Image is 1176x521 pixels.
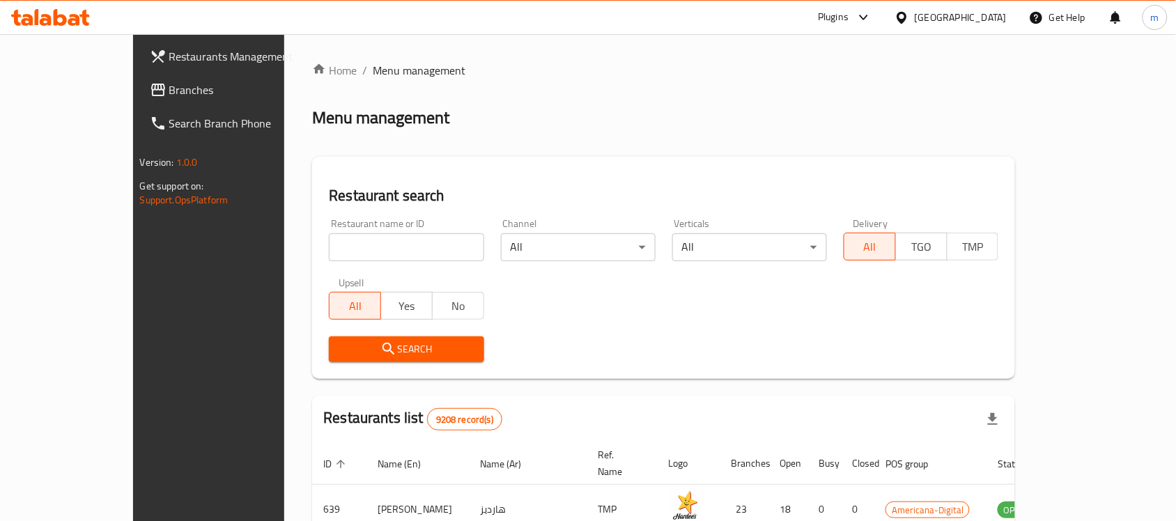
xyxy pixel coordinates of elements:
th: Busy [807,442,841,485]
button: TGO [895,233,947,260]
span: No [438,296,479,316]
span: All [850,237,890,257]
label: Delivery [853,219,888,228]
span: Ref. Name [598,446,640,480]
a: Support.OpsPlatform [140,191,229,209]
span: 1.0.0 [176,153,198,171]
span: Name (Ar) [480,456,539,472]
li: / [362,62,367,79]
h2: Restaurant search [329,185,998,206]
a: Home [312,62,357,79]
button: All [844,233,896,260]
span: TMP [953,237,993,257]
nav: breadcrumb [312,62,1015,79]
th: Branches [720,442,768,485]
span: All [335,296,376,316]
span: TGO [902,237,942,257]
div: Plugins [818,9,849,26]
button: TMP [947,233,999,260]
a: Branches [139,73,330,107]
span: Menu management [373,62,465,79]
span: OPEN [998,502,1032,518]
span: Name (En) [378,456,439,472]
a: Restaurants Management [139,40,330,73]
div: Export file [976,403,1009,436]
span: m [1151,10,1159,25]
span: Get support on: [140,177,204,195]
span: Version: [140,153,174,171]
div: [GEOGRAPHIC_DATA] [915,10,1007,25]
span: POS group [885,456,946,472]
div: All [501,233,656,261]
span: 9208 record(s) [428,413,502,426]
label: Upsell [339,278,364,288]
th: Open [768,442,807,485]
span: Search [340,341,472,358]
span: Restaurants Management [169,48,318,65]
button: Search [329,336,483,362]
th: Logo [657,442,720,485]
button: Yes [380,292,433,320]
div: All [672,233,827,261]
span: Americana-Digital [886,502,969,518]
button: No [432,292,484,320]
a: Search Branch Phone [139,107,330,140]
span: ID [323,456,350,472]
div: Total records count [427,408,502,430]
span: Status [998,456,1043,472]
th: Closed [841,442,874,485]
span: Yes [387,296,427,316]
span: Search Branch Phone [169,115,318,132]
input: Search for restaurant name or ID.. [329,233,483,261]
span: Branches [169,81,318,98]
h2: Menu management [312,107,449,129]
h2: Restaurants list [323,407,502,430]
button: All [329,292,381,320]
